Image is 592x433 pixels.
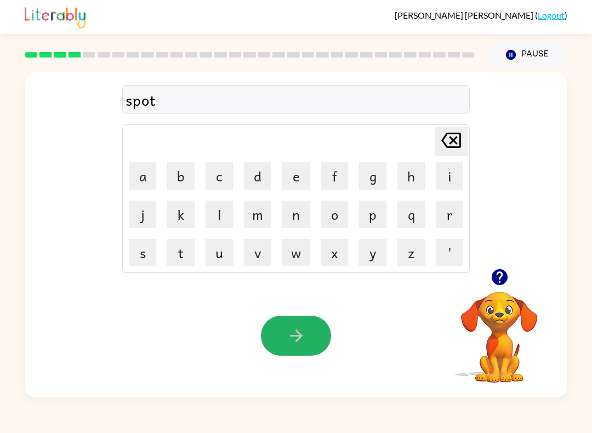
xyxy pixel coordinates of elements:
button: g [359,162,386,190]
button: y [359,239,386,266]
button: f [321,162,348,190]
button: l [206,201,233,228]
span: [PERSON_NAME] [PERSON_NAME] [395,10,535,20]
button: j [129,201,156,228]
button: p [359,201,386,228]
button: w [282,239,310,266]
button: s [129,239,156,266]
button: n [282,201,310,228]
button: x [321,239,348,266]
button: ' [436,239,463,266]
div: spot [126,88,466,111]
button: k [167,201,195,228]
button: u [206,239,233,266]
button: t [167,239,195,266]
div: ( ) [395,10,567,20]
button: m [244,201,271,228]
a: Logout [538,10,565,20]
button: v [244,239,271,266]
button: z [397,239,425,266]
img: Literably [25,4,86,29]
button: c [206,162,233,190]
button: r [436,201,463,228]
video: Your browser must support playing .mp4 files to use Literably. Please try using another browser. [445,275,554,384]
button: d [244,162,271,190]
button: e [282,162,310,190]
button: q [397,201,425,228]
button: h [397,162,425,190]
button: i [436,162,463,190]
button: a [129,162,156,190]
button: Pause [488,42,567,67]
button: b [167,162,195,190]
button: o [321,201,348,228]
